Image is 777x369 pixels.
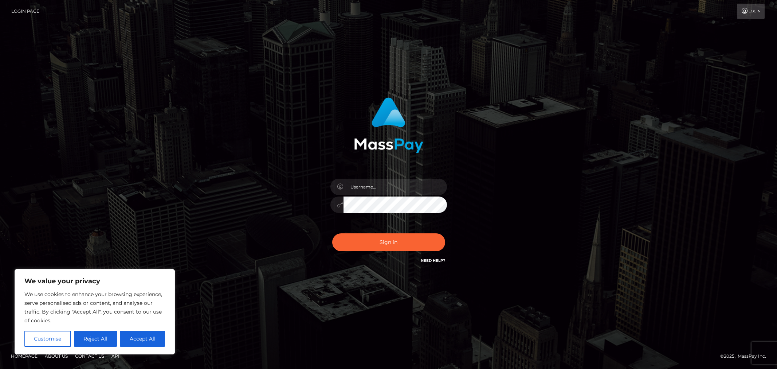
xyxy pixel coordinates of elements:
[737,4,765,19] a: Login
[120,331,165,347] button: Accept All
[24,290,165,325] p: We use cookies to enhance your browsing experience, serve personalised ads or content, and analys...
[72,350,107,362] a: Contact Us
[332,233,445,251] button: Sign in
[720,352,772,360] div: © 2025 , MassPay Inc.
[421,258,445,263] a: Need Help?
[74,331,117,347] button: Reject All
[109,350,122,362] a: API
[24,277,165,286] p: We value your privacy
[15,269,175,354] div: We value your privacy
[42,350,71,362] a: About Us
[354,97,423,153] img: MassPay Login
[11,4,39,19] a: Login Page
[344,179,447,195] input: Username...
[8,350,40,362] a: Homepage
[24,331,71,347] button: Customise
